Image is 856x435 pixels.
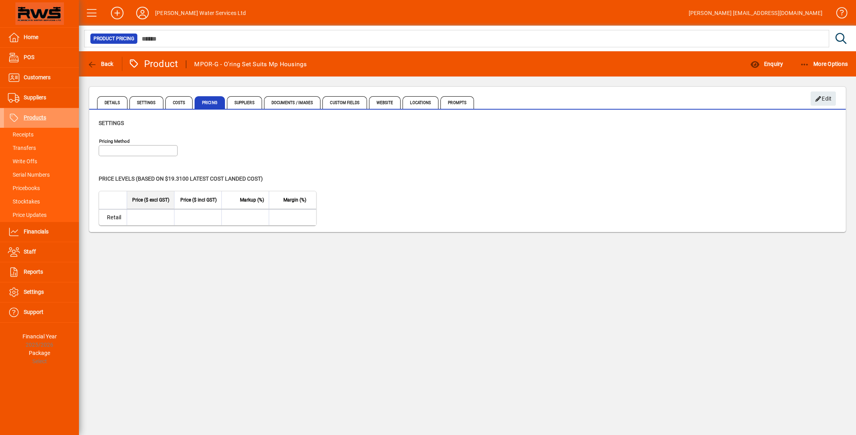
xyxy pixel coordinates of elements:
a: Financials [4,222,79,242]
span: Website [369,96,401,109]
div: MPOR-G - O'ring Set Suits Mp Housings [194,58,307,71]
span: Locations [403,96,438,109]
a: Receipts [4,128,79,141]
span: Stocktakes [8,198,40,205]
span: Custom Fields [322,96,367,109]
div: Product [128,58,178,70]
span: Pricing [195,96,225,109]
span: POS [24,54,34,60]
td: Retail [99,209,127,225]
span: Pricebooks [8,185,40,191]
button: Edit [811,91,836,106]
span: Support [24,309,43,315]
span: Back [87,61,114,67]
button: Add [105,6,130,20]
a: Home [4,28,79,47]
a: Pricebooks [4,181,79,195]
span: Receipts [8,131,34,138]
mat-label: Pricing method [99,138,130,144]
a: Write Offs [4,155,79,168]
span: Settings [99,120,124,126]
span: Price levels (based on $19.3100 Latest cost landed cost) [99,175,263,182]
span: More Options [800,61,848,67]
button: Enquiry [748,57,785,71]
span: Serial Numbers [8,172,50,178]
span: Transfers [8,145,36,151]
a: Serial Numbers [4,168,79,181]
div: [PERSON_NAME] Water Services Ltd [155,7,246,19]
span: Documents / Images [264,96,321,109]
span: Financial Year [22,333,57,340]
span: Write Offs [8,158,37,164]
a: Customers [4,68,79,88]
span: Price ($ excl GST) [132,196,169,204]
span: Margin (%) [283,196,306,204]
a: Knowledge Base [830,2,846,27]
span: Staff [24,248,36,255]
a: Support [4,302,79,322]
span: Customers [24,74,51,80]
a: Settings [4,282,79,302]
span: Prompts [440,96,474,109]
span: Settings [24,289,44,295]
span: Home [24,34,38,40]
a: POS [4,48,79,67]
button: More Options [798,57,850,71]
a: Stocktakes [4,195,79,208]
span: Suppliers [227,96,262,109]
a: Price Updates [4,208,79,222]
span: Edit [815,92,832,105]
span: Reports [24,269,43,275]
a: Reports [4,262,79,282]
a: Transfers [4,141,79,155]
span: Costs [165,96,193,109]
app-page-header-button: Back [79,57,122,71]
span: Price ($ incl GST) [180,196,217,204]
span: Financials [24,228,49,235]
a: Staff [4,242,79,262]
span: Products [24,114,46,121]
button: Profile [130,6,155,20]
span: Product Pricing [94,35,134,43]
span: Enquiry [750,61,783,67]
span: Price Updates [8,212,47,218]
span: Settings [129,96,163,109]
span: Details [97,96,127,109]
button: Back [85,57,116,71]
span: Markup (%) [240,196,264,204]
span: Package [29,350,50,356]
div: [PERSON_NAME] [EMAIL_ADDRESS][DOMAIN_NAME] [689,7,822,19]
span: Suppliers [24,94,46,101]
a: Suppliers [4,88,79,108]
